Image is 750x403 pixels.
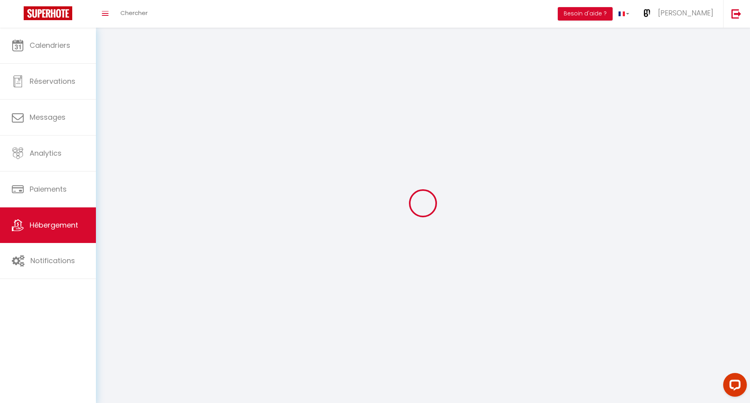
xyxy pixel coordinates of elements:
[30,220,78,230] span: Hébergement
[641,7,653,19] img: ...
[717,370,750,403] iframe: LiveChat chat widget
[658,8,713,18] span: [PERSON_NAME]
[30,256,75,266] span: Notifications
[30,76,75,86] span: Réservations
[120,9,148,17] span: Chercher
[24,6,72,20] img: Super Booking
[30,40,70,50] span: Calendriers
[731,9,741,19] img: logout
[558,7,613,21] button: Besoin d'aide ?
[30,112,66,122] span: Messages
[30,184,67,194] span: Paiements
[30,148,62,158] span: Analytics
